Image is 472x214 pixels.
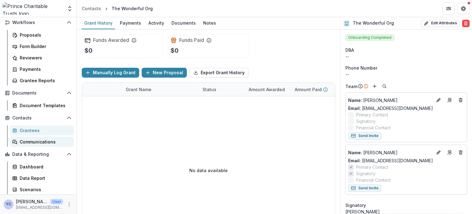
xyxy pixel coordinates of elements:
[2,2,63,15] img: Prince Charitable Trusts logo
[348,150,362,155] span: Name :
[171,46,179,55] p: $0
[381,83,388,90] button: Search
[295,86,322,93] p: Amount Paid
[10,30,74,40] a: Proposals
[345,47,354,53] span: DBA
[65,2,74,15] button: Open entity switcher
[442,2,455,15] button: Partners
[348,97,432,103] a: Name: [PERSON_NAME]
[12,20,64,25] span: Workflows
[457,149,464,156] button: Deletes
[435,149,442,156] button: Edit
[345,65,377,71] span: Phone Number
[445,95,454,105] a: Go to contact
[93,37,129,43] h2: Funds Awarded
[10,53,74,63] a: Reviewers
[2,113,74,123] button: Open Contacts
[245,83,291,96] div: Amount Awarded
[348,132,381,139] button: Send Invite
[291,83,337,96] div: Amount Paid
[169,18,198,27] div: Documents
[348,105,433,111] a: Email: [EMAIL_ADDRESS][DOMAIN_NAME]
[20,43,69,50] div: Form Builder
[457,2,470,15] button: Get Help
[65,201,73,208] button: More
[16,205,63,210] p: [EMAIL_ADDRESS][DOMAIN_NAME]
[10,100,74,111] a: Document Templates
[112,5,153,12] div: The Wonderful Org
[142,68,187,78] button: New Proposal
[356,111,388,118] span: Primary Contact
[50,199,63,204] p: User
[146,17,167,29] a: Activity
[353,21,394,26] h2: The Wonderful Org
[85,46,92,55] p: $0
[348,106,361,111] span: Email:
[348,157,433,164] a: Email: [EMAIL_ADDRESS][DOMAIN_NAME]
[12,91,64,96] span: Documents
[462,20,470,27] button: Delete
[10,125,74,135] a: Grantees
[201,18,218,27] div: Notes
[245,86,289,93] div: Amount Awarded
[79,4,155,13] nav: breadcrumb
[348,97,432,103] p: [PERSON_NAME]
[20,55,69,61] div: Reviewers
[179,37,204,43] h2: Funds Paid
[356,164,388,170] span: Primary Contact
[348,149,432,156] a: Name: [PERSON_NAME]
[345,83,357,90] p: Team
[457,96,464,104] button: Deletes
[356,124,391,131] span: Financial Contact
[20,164,69,170] div: Dashboard
[20,186,69,193] div: Scenarios
[421,20,460,27] button: Edit Attributes
[169,17,198,29] a: Documents
[435,96,442,104] button: Edit
[12,115,64,121] span: Contacts
[345,202,366,208] span: Signatory
[445,147,454,157] a: Go to contact
[10,64,74,74] a: Payments
[122,86,155,93] div: Grant Name
[122,83,199,96] div: Grant Name
[348,158,361,163] span: Email:
[189,167,228,174] p: No data available
[79,4,104,13] a: Contacts
[20,139,69,145] div: Communications
[348,149,432,156] p: [PERSON_NAME]
[10,162,74,172] a: Dashboard
[20,32,69,38] div: Proposals
[356,170,376,177] span: Signatory
[20,66,69,72] div: Payments
[199,83,245,96] div: Status
[356,177,391,183] span: Financial Contact
[20,77,69,84] div: Grantee Reports
[348,184,381,192] button: Send Invite
[82,5,101,12] div: Contacts
[117,17,144,29] a: Payments
[10,184,74,195] a: Scenarios
[345,53,467,60] div: --
[356,118,376,124] span: Signatory
[189,68,249,78] button: Export Grant History
[371,83,378,90] button: Add
[10,173,74,183] a: Data Report
[10,75,74,86] a: Grantee Reports
[2,149,74,159] button: Open Data & Reporting
[199,86,220,93] div: Status
[6,202,11,206] div: Yena Choi
[10,41,74,51] a: Form Builder
[201,17,218,29] a: Notes
[82,17,115,29] a: Grant History
[2,18,74,27] button: Open Workflows
[20,175,69,181] div: Data Report
[345,34,394,41] span: Onboarding Completed
[82,18,115,27] div: Grant History
[20,127,69,134] div: Grantees
[20,102,69,109] div: Document Templates
[345,71,467,78] div: --
[16,198,48,205] p: [PERSON_NAME]
[117,18,144,27] div: Payments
